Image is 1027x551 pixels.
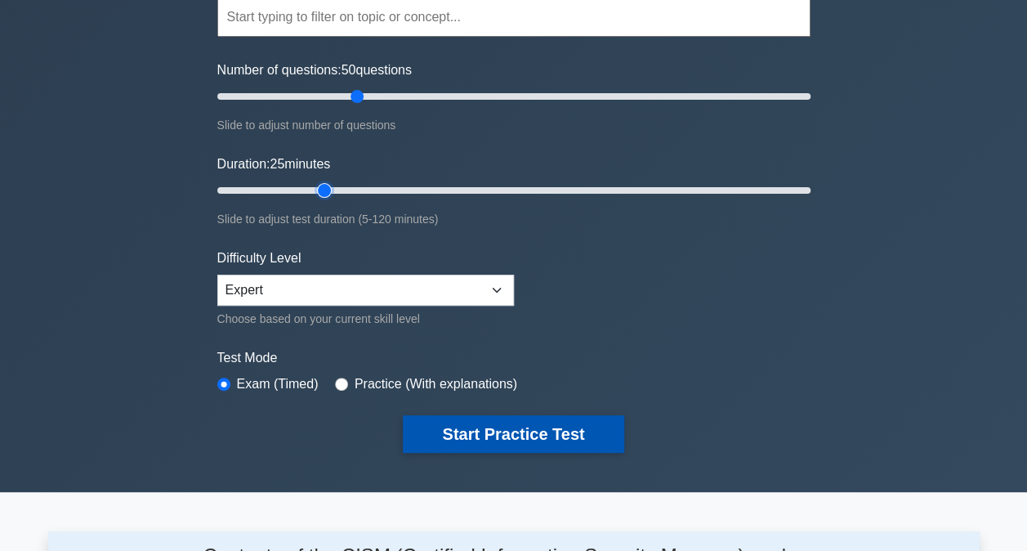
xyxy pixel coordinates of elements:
[217,115,810,135] div: Slide to adjust number of questions
[217,209,810,229] div: Slide to adjust test duration (5-120 minutes)
[217,60,412,80] label: Number of questions: questions
[403,415,623,453] button: Start Practice Test
[342,63,356,77] span: 50
[217,348,810,368] label: Test Mode
[217,249,301,268] label: Difficulty Level
[270,157,284,171] span: 25
[217,155,331,174] label: Duration: minutes
[237,374,319,394] label: Exam (Timed)
[217,309,514,329] div: Choose based on your current skill level
[355,374,517,394] label: Practice (With explanations)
